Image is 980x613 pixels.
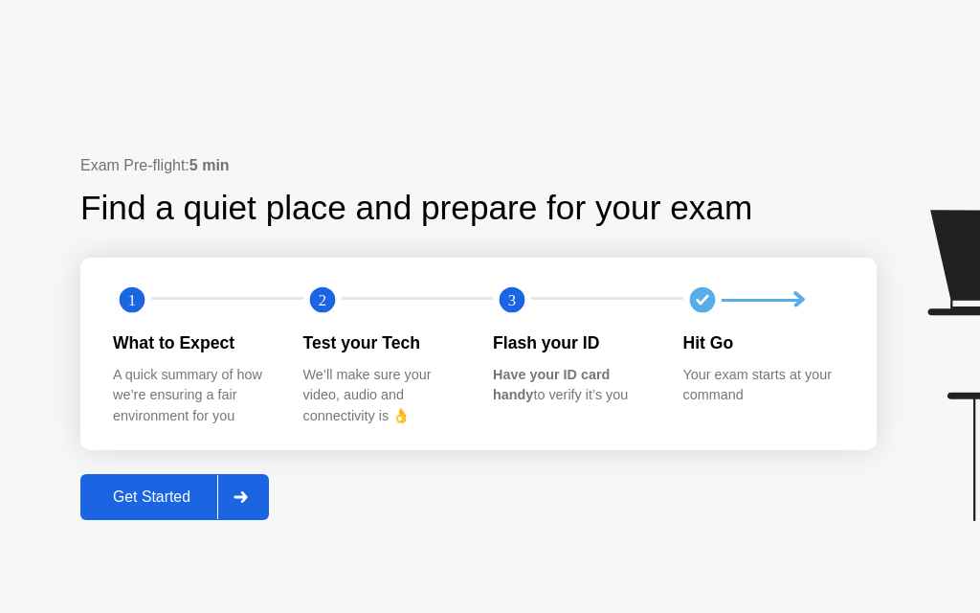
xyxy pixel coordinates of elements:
div: Get Started [86,488,217,506]
div: A quick summary of how we’re ensuring a fair environment for you [113,365,273,427]
div: Flash your ID [493,330,653,355]
div: to verify it’s you [493,365,653,406]
text: 1 [128,291,136,309]
div: We’ll make sure your video, audio and connectivity is 👌 [303,365,463,427]
button: Get Started [80,474,269,520]
text: 3 [508,291,516,309]
b: 5 min [189,157,230,173]
div: Exam Pre-flight: [80,154,877,177]
b: Have your ID card handy [493,367,610,403]
text: 2 [318,291,325,309]
div: Test your Tech [303,330,463,355]
div: Hit Go [683,330,843,355]
div: What to Expect [113,330,273,355]
div: Your exam starts at your command [683,365,843,406]
div: Find a quiet place and prepare for your exam [80,183,755,234]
